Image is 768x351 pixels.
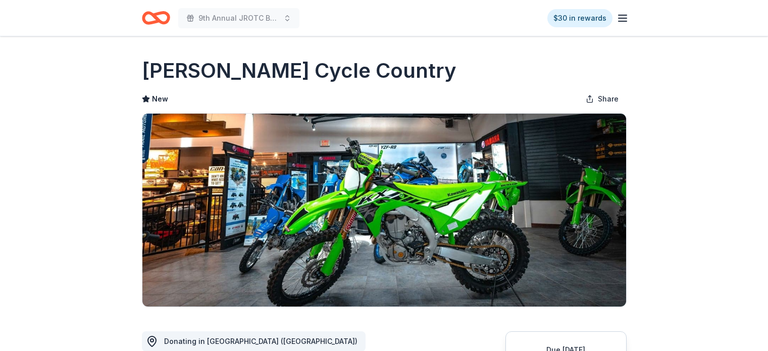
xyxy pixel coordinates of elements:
[142,57,456,85] h1: [PERSON_NAME] Cycle Country
[198,12,279,24] span: 9th Annual JROTC Booster Club Holiday Bazaar
[578,89,627,109] button: Share
[164,337,357,345] span: Donating in [GEOGRAPHIC_DATA] ([GEOGRAPHIC_DATA])
[178,8,299,28] button: 9th Annual JROTC Booster Club Holiday Bazaar
[152,93,168,105] span: New
[142,6,170,30] a: Home
[142,114,626,307] img: Image for Woods Cycle Country
[598,93,619,105] span: Share
[547,9,612,27] a: $30 in rewards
